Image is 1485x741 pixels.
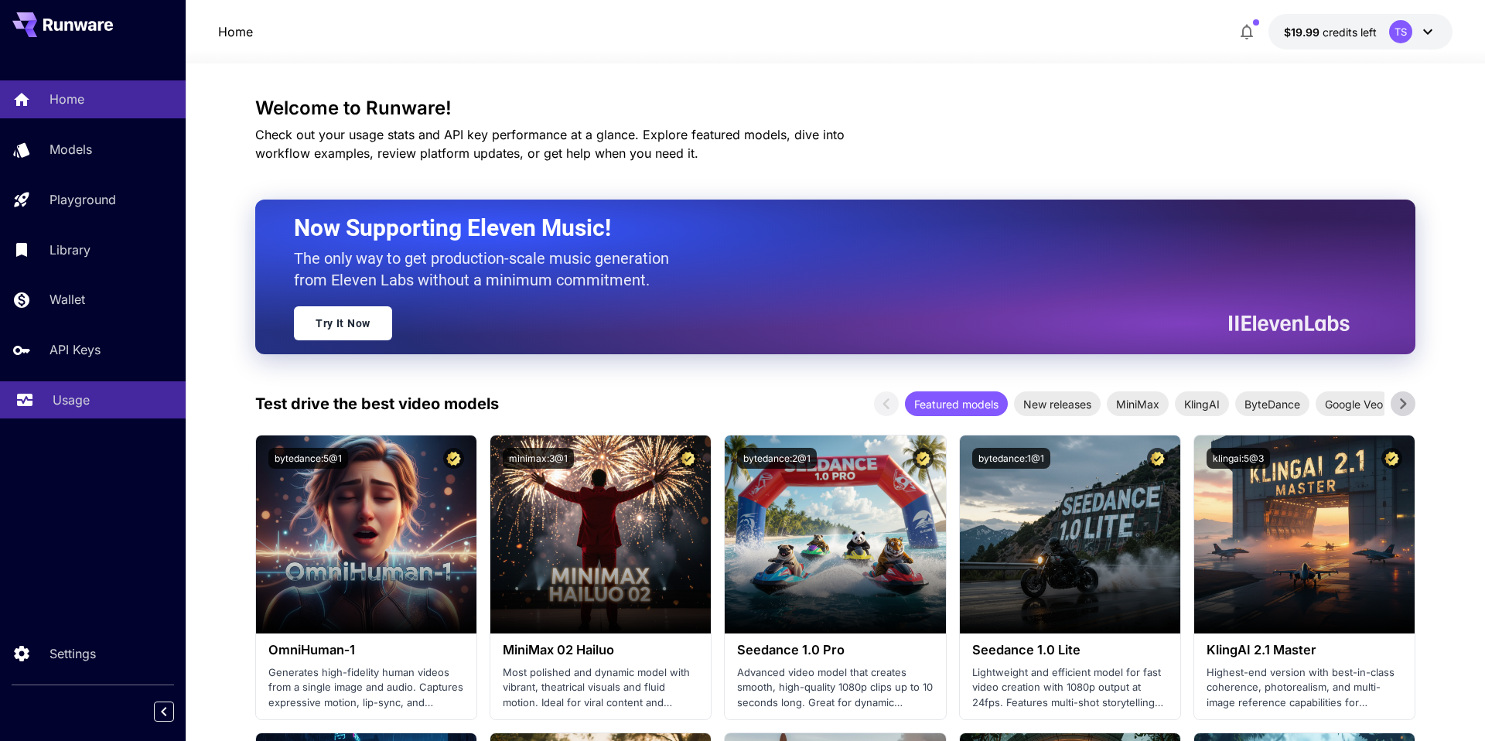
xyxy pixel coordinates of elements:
a: Home [218,22,253,41]
img: alt [960,435,1180,633]
button: Certified Model – Vetted for best performance and includes a commercial license. [678,448,698,469]
div: Collapse sidebar [166,698,186,726]
div: New releases [1014,391,1101,416]
p: Usage [53,391,90,409]
div: MiniMax [1107,391,1169,416]
nav: breadcrumb [218,22,253,41]
h3: Seedance 1.0 Pro [737,643,933,657]
h3: Welcome to Runware! [255,97,1415,119]
span: Check out your usage stats and API key performance at a glance. Explore featured models, dive int... [255,127,845,161]
p: Lightweight and efficient model for fast video creation with 1080p output at 24fps. Features mult... [972,665,1168,711]
button: bytedance:5@1 [268,448,348,469]
div: Featured models [905,391,1008,416]
p: Library [49,241,90,259]
div: KlingAI [1175,391,1229,416]
a: Try It Now [294,306,392,340]
div: Google Veo [1316,391,1392,416]
span: ByteDance [1235,396,1309,412]
p: API Keys [49,340,101,359]
span: New releases [1014,396,1101,412]
button: Certified Model – Vetted for best performance and includes a commercial license. [913,448,934,469]
span: Featured models [905,396,1008,412]
h3: KlingAI 2.1 Master [1207,643,1402,657]
div: TS [1389,20,1412,43]
button: $19.993TS [1268,14,1453,50]
button: Certified Model – Vetted for best performance and includes a commercial license. [443,448,464,469]
img: alt [490,435,711,633]
span: credits left [1323,26,1377,39]
button: Certified Model – Vetted for best performance and includes a commercial license. [1147,448,1168,469]
div: ByteDance [1235,391,1309,416]
p: Most polished and dynamic model with vibrant, theatrical visuals and fluid motion. Ideal for vira... [503,665,698,711]
span: $19.99 [1284,26,1323,39]
button: klingai:5@3 [1207,448,1270,469]
button: Certified Model – Vetted for best performance and includes a commercial license. [1381,448,1402,469]
span: MiniMax [1107,396,1169,412]
button: minimax:3@1 [503,448,574,469]
img: alt [1194,435,1415,633]
span: KlingAI [1175,396,1229,412]
span: Google Veo [1316,396,1392,412]
p: Models [49,140,92,159]
button: Collapse sidebar [154,702,174,722]
p: Test drive the best video models [255,392,499,415]
button: bytedance:2@1 [737,448,817,469]
h2: Now Supporting Eleven Music! [294,213,1338,243]
button: bytedance:1@1 [972,448,1050,469]
p: Wallet [49,290,85,309]
div: $19.993 [1284,24,1377,40]
p: Generates high-fidelity human videos from a single image and audio. Captures expressive motion, l... [268,665,464,711]
img: alt [725,435,945,633]
h3: Seedance 1.0 Lite [972,643,1168,657]
h3: MiniMax 02 Hailuo [503,643,698,657]
h3: OmniHuman‑1 [268,643,464,657]
p: Home [49,90,84,108]
p: Playground [49,190,116,209]
p: Settings [49,644,96,663]
p: The only way to get production-scale music generation from Eleven Labs without a minimum commitment. [294,248,681,291]
p: Advanced video model that creates smooth, high-quality 1080p clips up to 10 seconds long. Great f... [737,665,933,711]
p: Highest-end version with best-in-class coherence, photorealism, and multi-image reference capabil... [1207,665,1402,711]
img: alt [256,435,476,633]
